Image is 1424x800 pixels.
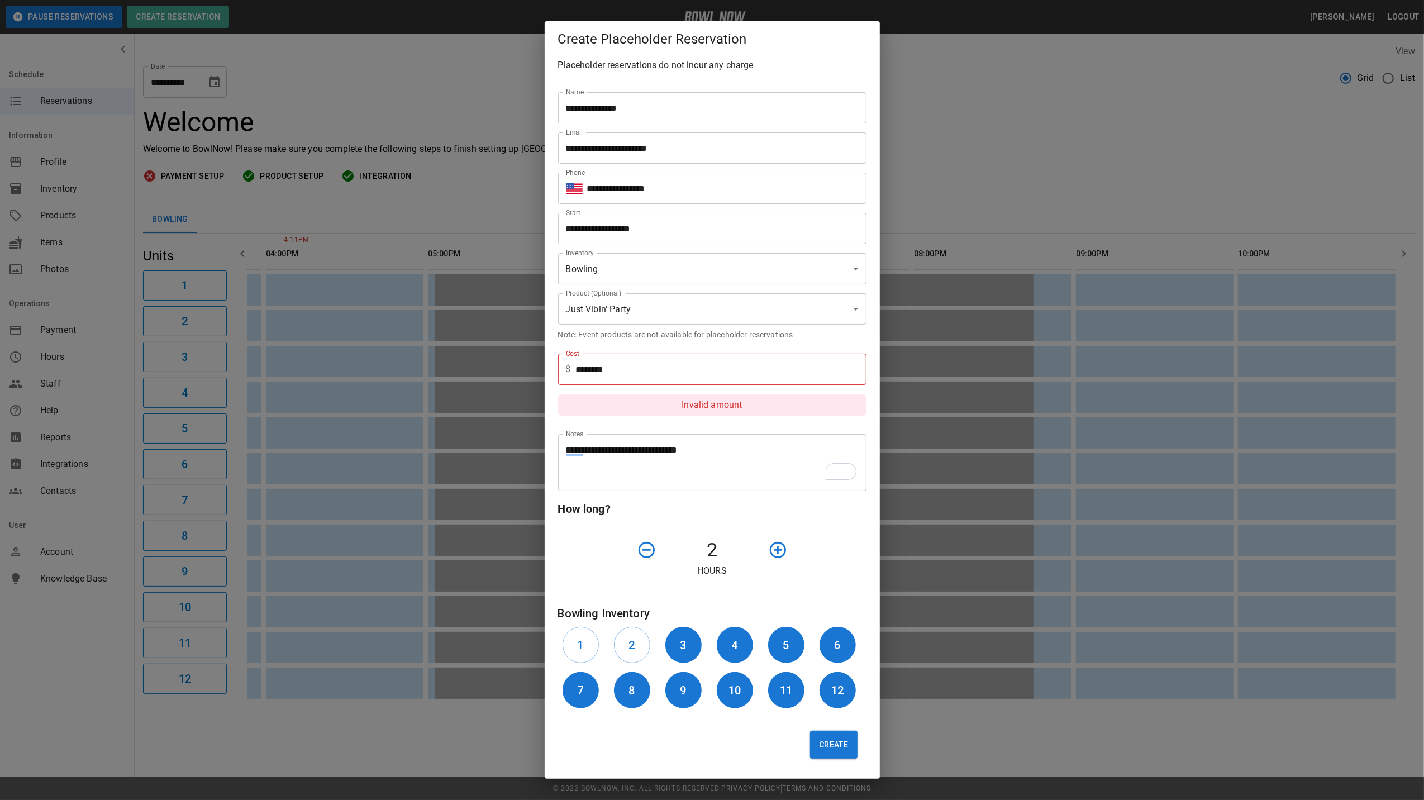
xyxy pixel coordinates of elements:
h6: 8 [628,682,635,699]
h6: 5 [783,636,789,654]
p: Invalid amount [558,394,866,416]
h6: How long? [558,500,866,518]
h6: 4 [731,636,737,654]
h6: 11 [780,682,792,699]
h6: Bowling Inventory [558,604,866,622]
button: Create [810,731,857,759]
button: 11 [768,672,804,708]
button: 10 [717,672,753,708]
h4: 2 [661,539,764,562]
h6: 6 [834,636,840,654]
label: Phone [566,168,585,177]
button: 9 [665,672,702,708]
h6: 2 [628,636,635,654]
button: 8 [614,672,650,708]
h6: 10 [728,682,741,699]
textarea: To enrich screen reader interactions, please activate Accessibility in Grammarly extension settings [566,444,859,482]
p: $ [566,363,571,376]
div: Bowling [558,253,866,284]
h6: 12 [831,682,844,699]
div: Just Vibin' Party [558,293,866,325]
h6: 9 [680,682,686,699]
p: Hours [558,564,866,578]
button: 6 [820,627,856,663]
button: 5 [768,627,804,663]
h5: Create Placeholder Reservation [558,30,866,48]
button: 1 [563,627,599,663]
button: 7 [563,672,599,708]
p: Note: Event products are not available for placeholder reservations [558,329,866,340]
button: 4 [717,627,753,663]
button: 2 [614,627,650,663]
h6: 7 [577,682,583,699]
h6: 1 [577,636,583,654]
h6: 3 [680,636,686,654]
h6: Placeholder reservations do not incur any charge [558,58,866,73]
button: 12 [820,672,856,708]
input: Choose date, selected date is Feb 4, 2026 [558,213,859,244]
label: Start [566,208,580,217]
button: Select country [566,180,583,197]
button: 3 [665,627,702,663]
